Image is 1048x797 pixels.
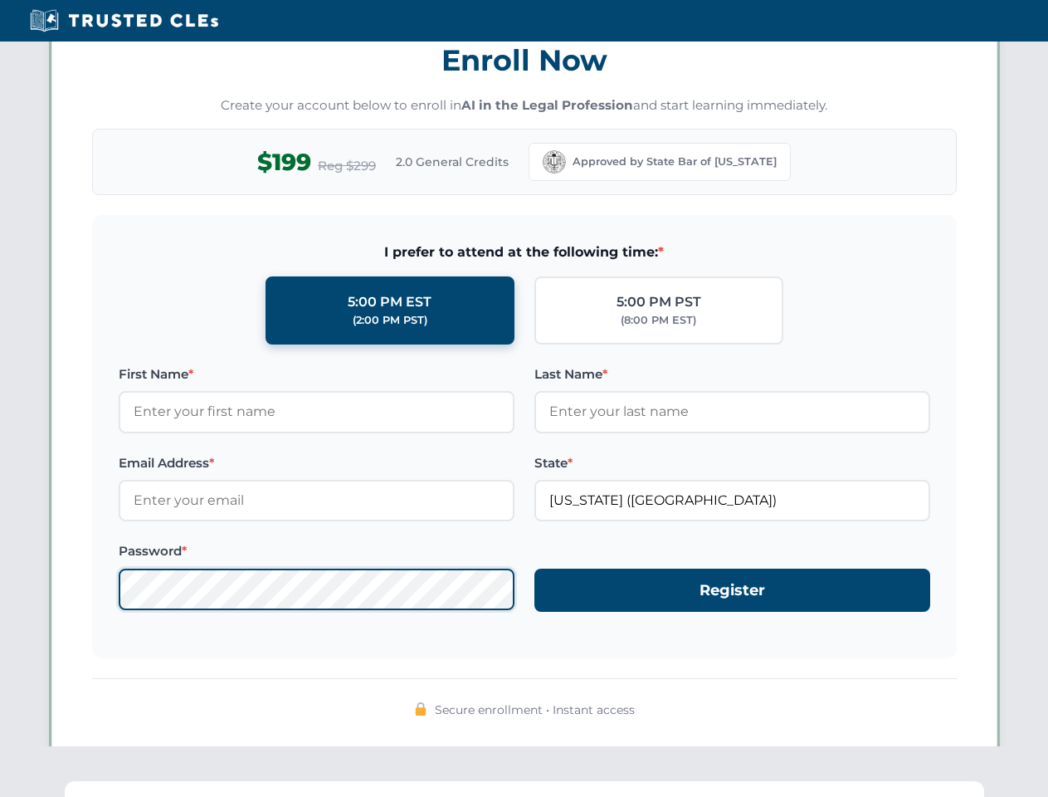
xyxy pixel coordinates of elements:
span: Reg $299 [318,156,376,176]
span: I prefer to attend at the following time: [119,242,930,263]
span: $199 [257,144,311,181]
img: California Bar [543,150,566,174]
div: 5:00 PM PST [617,291,701,313]
label: Password [119,541,514,561]
button: Register [534,569,930,613]
input: Enter your last name [534,391,930,433]
div: (8:00 PM EST) [621,312,696,329]
img: 🔒 [414,702,427,716]
input: California (CA) [534,480,930,521]
input: Enter your email [119,480,514,521]
label: State [534,453,930,473]
input: Enter your first name [119,391,514,433]
strong: AI in the Legal Profession [461,97,633,113]
img: Trusted CLEs [25,8,223,33]
label: Last Name [534,364,930,384]
div: 5:00 PM EST [348,291,431,313]
div: (2:00 PM PST) [353,312,427,329]
span: Secure enrollment • Instant access [435,701,635,719]
span: Approved by State Bar of [US_STATE] [573,154,777,170]
span: 2.0 General Credits [396,153,509,171]
p: Create your account below to enroll in and start learning immediately. [92,96,957,115]
h3: Enroll Now [92,34,957,86]
label: Email Address [119,453,514,473]
label: First Name [119,364,514,384]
